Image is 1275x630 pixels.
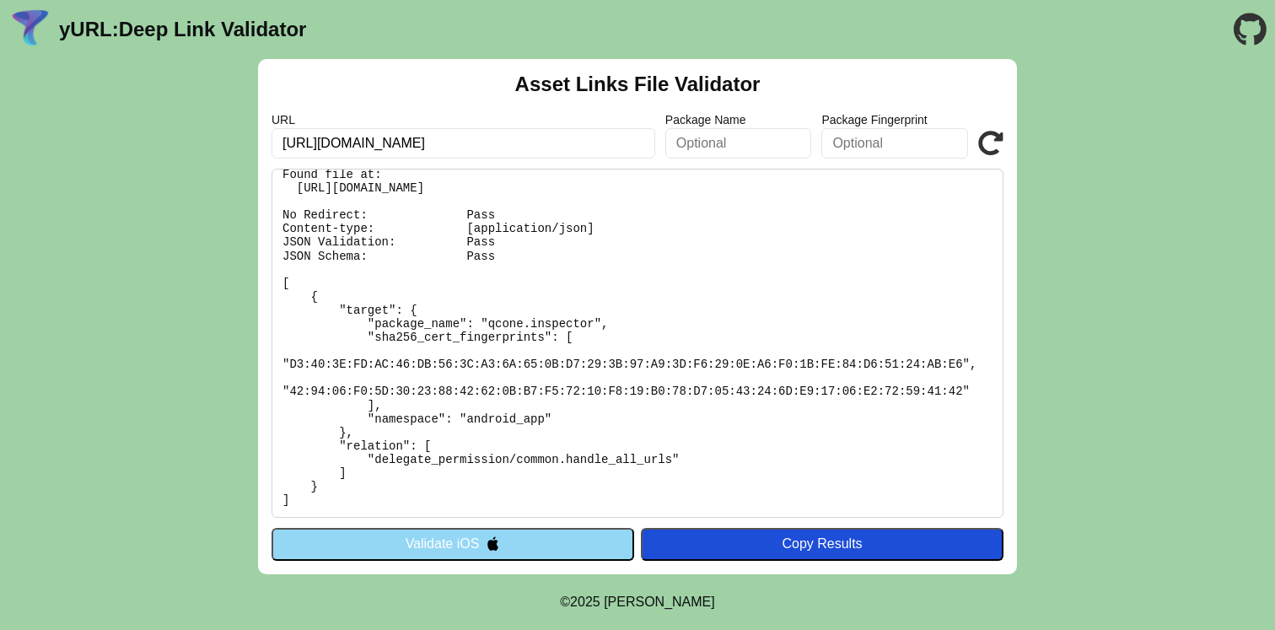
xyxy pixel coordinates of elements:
[560,574,714,630] footer: ©
[8,8,52,51] img: yURL Logo
[272,128,655,159] input: Required
[59,18,306,41] a: yURL:Deep Link Validator
[272,528,634,560] button: Validate iOS
[665,128,812,159] input: Optional
[649,536,995,552] div: Copy Results
[665,113,812,127] label: Package Name
[570,595,600,609] span: 2025
[821,113,968,127] label: Package Fingerprint
[272,169,1003,518] pre: Found file at: [URL][DOMAIN_NAME] No Redirect: Pass Content-type: [application/json] JSON Validat...
[515,73,761,96] h2: Asset Links File Validator
[641,528,1003,560] button: Copy Results
[486,536,500,551] img: appleIcon.svg
[272,113,655,127] label: URL
[604,595,715,609] a: Michael Ibragimchayev's Personal Site
[821,128,968,159] input: Optional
